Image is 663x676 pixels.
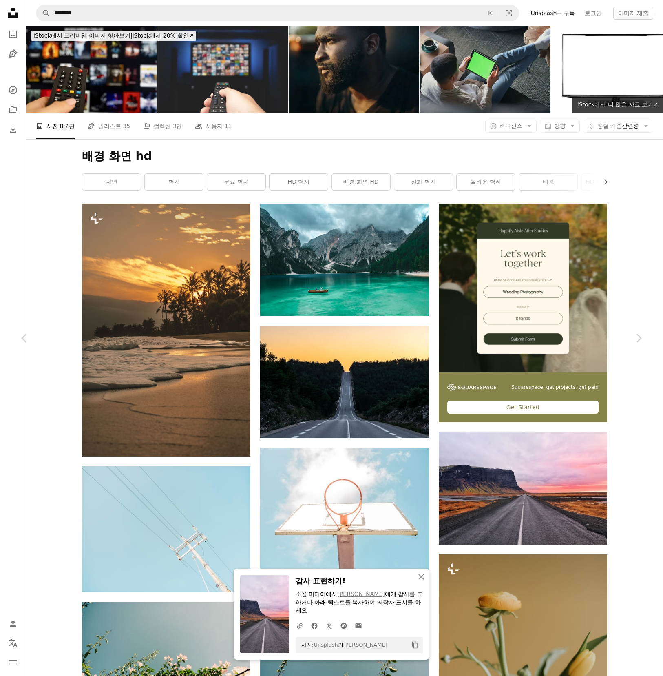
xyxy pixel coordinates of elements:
[123,122,130,131] span: 35
[314,642,338,648] a: Unsplash
[195,113,232,139] a: 사용자 11
[614,299,663,377] a: 다음
[447,384,496,391] img: file-1747939142011-51e5cc87e3c9
[307,617,322,634] a: Facebook에 공유
[583,120,653,133] button: 정렬 기준관련성
[613,7,653,20] button: 이미지 제출
[270,174,328,190] a: HD 벽지
[336,617,351,634] a: Pinterest에 공유
[337,591,385,597] a: [PERSON_NAME]
[88,113,130,139] a: 일러스트 35
[439,484,607,492] a: 아스팔트 로드(Asphalt Road)와 클리프 호라이즌(Cliff Horizon)
[260,256,429,263] a: 낮에는 호수에서 보트를 타는 2 인
[322,617,336,634] a: Twitter에 공유
[143,113,182,139] a: 컬렉션 3만
[5,616,21,632] a: 로그인 / 가입
[82,174,141,190] a: 자연
[5,655,21,671] button: 메뉴
[343,642,387,648] a: [PERSON_NAME]
[5,121,21,137] a: 다운로드 내역
[5,635,21,652] button: 언어
[580,7,607,20] a: 로그인
[297,638,387,652] span: 사진: 의
[519,174,577,190] a: 배경
[172,122,182,131] span: 3만
[225,122,232,131] span: 11
[260,378,429,386] a: 나무 사이의 아스팔트 도로
[577,101,658,108] span: iStock에서 더 많은 자료 보기 ↗
[82,662,250,669] a: 낮에는 푸른 하늘 아래 녹색 잎
[598,174,607,190] button: 목록을 오른쪽으로 스크롤
[447,401,599,414] div: Get Started
[33,32,194,39] span: iStock에서 20% 할인 ↗
[457,174,515,190] a: 놀라운 벽지
[82,149,607,164] h1: 배경 화면 hd
[145,174,203,190] a: 벽지
[439,204,607,422] a: Squarespace: get projects, get paidGet Started
[289,26,419,113] img: 사려 깊은 젊은 수염 푸드 트럭 주인이 시선을 돌리고 있는 클로즈업
[572,97,663,113] a: iStock에서 더 많은 자료 보기↗
[540,120,580,133] button: 방향
[499,5,519,21] button: 시각적 검색
[597,122,639,130] span: 관련성
[260,509,429,516] a: 낮에는 푸른 하늘 아래 흰색과 갈색 농구 골대
[511,384,599,391] span: Squarespace: get projects, get paid
[260,204,429,316] img: 낮에는 호수에서 보트를 타는 2 인
[207,174,265,190] a: 무료 벽지
[394,174,453,190] a: 전화 벽지
[526,7,579,20] a: Unsplash+ 구독
[408,638,422,652] button: 클립보드에 복사하기
[82,204,250,457] img: 파도가 밀려오면서 바다 위로 해가 지고 있습니다
[485,120,537,133] button: 라이선스
[260,326,429,438] img: 나무 사이의 아스팔트 도로
[499,122,522,129] span: 라이선스
[5,82,21,98] a: 탐색
[36,5,50,21] button: Unsplash 검색
[351,617,366,634] a: 이메일로 공유에 공유
[5,102,21,118] a: 컬렉션
[481,5,499,21] button: 삭제
[554,122,566,129] span: 방향
[82,525,250,533] a: 낮 동안 푸른 하늘 아래 검은 전기 포스트
[82,466,250,592] img: 낮 동안 푸른 하늘 아래 검은 전기 포스트
[296,590,423,615] p: 소셜 미디어에서 에게 감사를 표하거나 아래 텍스트를 복사하여 저작자 표시를 하세요.
[439,204,607,372] img: file-1747939393036-2c53a76c450aimage
[597,122,622,129] span: 정렬 기준
[5,46,21,62] a: 일러스트
[82,326,250,334] a: 파도가 밀려오면서 바다 위로 해가 지고 있습니다
[33,32,133,39] span: iStock에서 프리미엄 이미지 찾아보기 |
[332,174,390,190] a: 배경 화면 HD
[581,174,640,190] a: HD 벽지 안드로이드 벽지
[36,5,519,21] form: 사이트 전체에서 이미지 찾기
[26,26,157,113] img: TV 리모컨을 들고 있는 여자 손.
[420,26,550,113] img: 위에는 집에서 휴식을 취하고 미디어 및 비디오 엔터테인먼트를 스트리밍할 수 있는 남성과 태블릿 그린 스크린이 있습니다. 구독 서비스를 위한 소파 위의 사람, 기술 및 인터넷 ...
[5,26,21,42] a: 사진
[26,26,201,46] a: iStock에서 프리미엄 이미지 찾아보기|iStock에서 20% 할인↗
[439,432,607,544] img: 아스팔트 로드(Asphalt Road)와 클리프 호라이즌(Cliff Horizon)
[296,575,423,587] h3: 감사 표현하기!
[157,26,288,113] img: 어두운 방에서 설정 된 TV에 멀티미디어 비디오 개념
[260,448,429,578] img: 낮에는 푸른 하늘 아래 흰색과 갈색 농구 골대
